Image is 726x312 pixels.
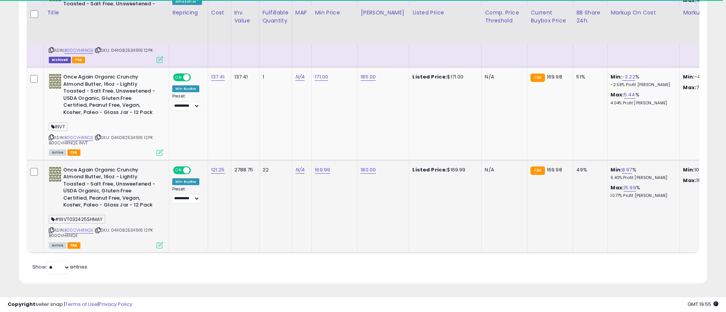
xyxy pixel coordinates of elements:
div: 137.41 [234,74,253,80]
strong: Min: [683,73,694,80]
b: Max: [611,184,624,191]
img: 51k0y+6AIZL._SL40_.jpg [49,74,61,89]
div: Preset: [172,187,202,204]
small: FBA [530,74,545,82]
a: B00CVHRNQE [64,134,93,141]
div: ASIN: [49,74,163,155]
div: Cost [211,9,228,17]
div: N/A [485,74,521,80]
strong: Min: [683,166,694,173]
b: Max: [611,91,624,98]
div: % [611,74,674,88]
span: OFF [190,167,202,173]
a: N/A [295,73,305,81]
a: 15.99 [624,184,636,192]
div: Min Price [315,9,354,17]
div: 22 [263,166,286,173]
div: 49% [576,166,601,173]
a: Privacy Policy [99,301,132,308]
p: 6.40% Profit [PERSON_NAME] [611,175,674,181]
span: | SKU: 044082534916 12PK [95,47,153,53]
div: Inv. value [234,9,256,25]
div: Win BuyBox [172,178,199,185]
a: 5.44 [624,91,635,99]
span: 169.98 [547,166,562,173]
span: Show: entries [32,263,87,270]
div: [PERSON_NAME] [361,9,406,17]
div: BB Share 24h. [576,9,604,25]
span: ON [174,74,183,81]
span: All listings currently available for purchase on Amazon [49,242,66,249]
b: Max: [611,4,624,11]
div: % [611,166,674,181]
a: 327.78 [624,4,640,11]
b: Once Again Organic Crunchy Almond Butter, 16oz - Lightly Toasted - Salt Free, Unsweetened - USDA ... [63,74,156,118]
span: FBA [67,242,80,249]
div: Repricing [172,9,205,17]
span: 2025-09-15 19:55 GMT [688,301,718,308]
span: FBA [67,149,80,156]
th: The percentage added to the cost of goods (COGS) that forms the calculator for Min & Max prices. [607,6,680,44]
div: Preset: [172,94,202,111]
div: 51% [576,74,601,80]
small: FBA [530,166,545,175]
p: -2.58% Profit [PERSON_NAME] [611,82,674,88]
div: ASIN: [49,166,163,248]
span: #INVT032425SHMAY [49,215,105,224]
span: | SKU: 044082534916 12PK B00CVHRNQE [49,227,153,238]
p: 4.04% Profit [PERSON_NAME] [611,101,674,106]
div: MAP [295,9,308,17]
b: Listed Price: [412,166,447,173]
span: FBA [72,57,85,63]
div: seller snap | | [8,301,132,308]
span: ON [174,167,183,173]
b: Min: [611,73,622,80]
span: 169.98 [547,73,562,80]
p: 10.77% Profit [PERSON_NAME] [611,193,674,198]
div: % [611,4,674,18]
a: Terms of Use [65,301,98,308]
span: Listings that have been deleted from Seller Central [49,57,71,63]
div: % [611,184,674,198]
span: All listings currently available for purchase on Amazon [49,149,66,156]
span: INVT [49,122,67,131]
a: B00CVHRNQE [64,47,93,54]
div: $171.00 [412,74,476,80]
a: 137.41 [211,73,225,81]
a: 169.99 [315,166,330,174]
a: 121.25 [211,166,225,174]
a: 180.00 [361,166,376,174]
div: Comp. Price Threshold [485,9,524,25]
b: Once Again Organic Crunchy Almond Butter, 16oz - Lightly Toasted - Salt Free, Unsweetened - USDA ... [63,166,156,211]
a: N/A [295,166,305,174]
a: 8.97 [622,166,632,174]
div: % [611,91,674,106]
div: Current Buybox Price [530,9,570,25]
b: Min: [611,166,622,173]
div: Fulfillable Quantity [263,9,289,25]
a: B00CVHRNQE [64,227,93,234]
div: Title [47,9,166,17]
div: Win BuyBox [172,85,199,92]
div: $169.99 [412,166,476,173]
a: 185.00 [361,73,376,81]
a: 171.00 [315,73,328,81]
div: N/A [485,166,521,173]
span: | SKU: 044082534916 12PK B00CVHRNQE INVT [49,134,153,146]
img: 51k0y+6AIZL._SL40_.jpg [49,166,61,182]
strong: Copyright [8,301,35,308]
strong: Max: [683,177,696,184]
a: -3.22 [622,73,635,81]
b: Listed Price: [412,73,447,80]
span: OFF [190,74,202,81]
div: Listed Price [412,9,478,17]
div: 2788.75 [234,166,253,173]
div: Markup on Cost [611,9,676,17]
strong: Max: [683,84,696,91]
div: 1 [263,74,286,80]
